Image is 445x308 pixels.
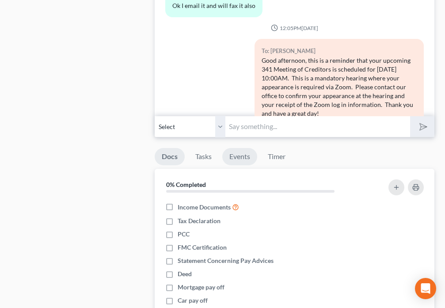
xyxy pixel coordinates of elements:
[262,46,417,56] div: To: [PERSON_NAME]
[415,278,436,299] div: Open Intercom Messenger
[222,148,257,165] a: Events
[178,296,208,305] span: Car pay off
[178,217,221,225] span: Tax Declaration
[178,283,224,292] span: Mortgage pay off
[178,203,231,212] span: Income Documents
[188,148,219,165] a: Tasks
[261,148,293,165] a: Timer
[178,243,227,252] span: FMC Certification
[172,1,255,10] div: Ok I email it and will fax it also
[155,148,185,165] a: Docs
[166,181,206,188] strong: 0% Completed
[262,56,417,118] div: Good afternoon, this is a reminder that your upcoming 341 Meeting of Creditors is scheduled for [...
[178,270,192,278] span: Deed
[178,230,190,239] span: PCC
[225,116,410,137] input: Say something...
[178,256,274,265] span: Statement Concerning Pay Advices
[165,24,424,32] div: 12:05PM[DATE]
